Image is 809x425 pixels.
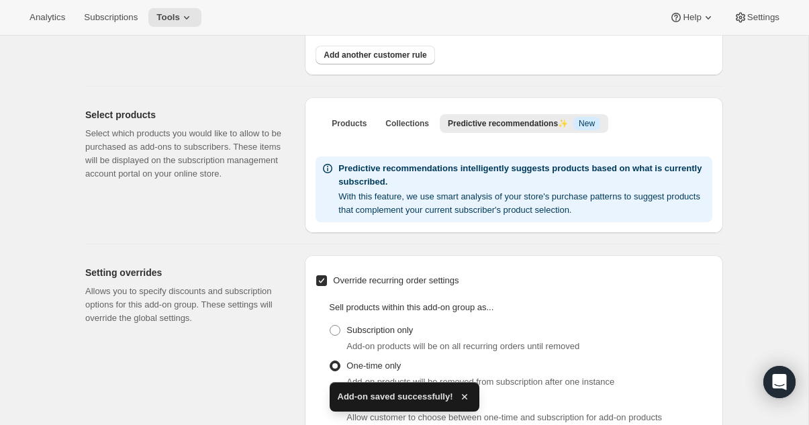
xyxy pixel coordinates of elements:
button: Help [661,8,722,27]
button: Add another customer rule [316,46,434,64]
span: Settings [747,12,779,23]
span: Tools [156,12,180,23]
span: Help [683,12,701,23]
span: Subscriptions [84,12,138,23]
span: Add-on saved successfully! [338,390,453,404]
span: Add-on products will be on all recurring orders until removed [346,341,579,351]
button: Analytics [21,8,73,27]
span: Override recurring order settings [333,275,459,285]
p: Sell products within this add-on group as... [329,301,712,314]
p: Select which products you would like to allow to be purchased as add-ons to subscribers. These it... [85,127,283,181]
span: Collections [385,118,429,129]
h2: Setting overrides [85,266,283,279]
span: One-time only [346,361,401,371]
span: Products [332,118,367,129]
button: Tools [148,8,201,27]
p: Allows you to specify discounts and subscription options for this add-on group. These settings wi... [85,285,283,325]
h2: Predictive recommendations intelligently suggests products based on what is currently subscribed. [338,162,707,189]
span: Subscription only [346,325,413,335]
span: Predictive recommendations ✨ [448,119,568,128]
button: Subscriptions [76,8,146,27]
span: Add another customer rule [324,50,426,60]
span: Add-on products will be removed from subscription after one instance [346,377,614,387]
span: Allow customer to choose between one-time and subscription for add-on products [346,412,662,422]
h2: Select products [85,108,283,122]
p: With this feature, we use smart analysis of your store's purchase patterns to suggest products th... [338,190,707,217]
button: Settings [726,8,788,27]
span: Analytics [30,12,65,23]
span: New [579,118,595,129]
div: Open Intercom Messenger [763,366,796,398]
